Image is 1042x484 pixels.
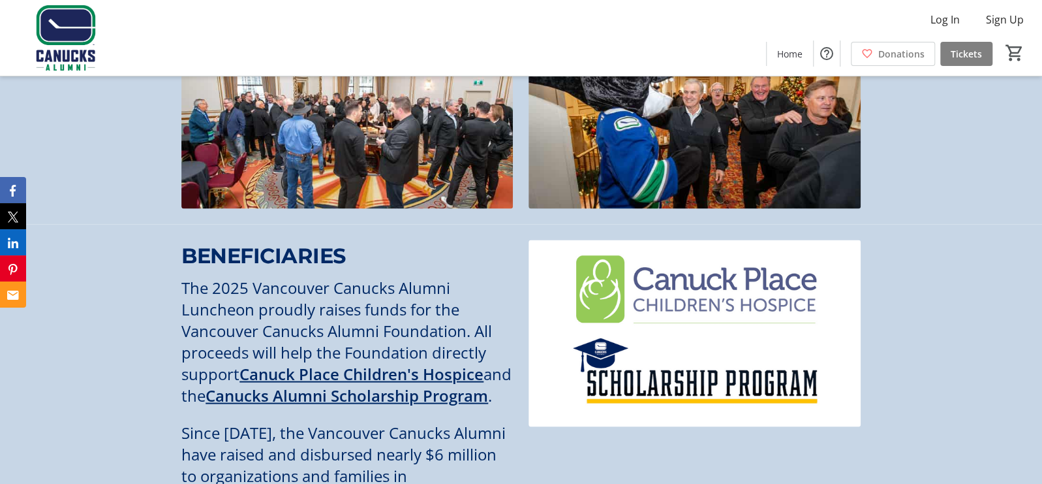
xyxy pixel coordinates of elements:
[920,9,970,30] button: Log In
[529,240,860,427] img: undefined
[986,12,1024,27] span: Sign Up
[181,22,513,208] img: undefined
[8,5,124,71] img: Vancouver Canucks Alumni Foundation's Logo
[529,22,860,208] img: undefined
[181,363,512,406] span: and the
[940,42,992,66] a: Tickets
[930,12,960,27] span: Log In
[181,276,492,384] span: The 2025 Vancouver Canucks Alumni Luncheon proudly raises funds for the Vancouver Canucks Alumni ...
[814,40,840,67] button: Help
[206,384,488,406] a: Canucks Alumni Scholarship Program
[181,242,346,268] span: BENEFICIARIES
[239,363,483,384] a: Canuck Place Children's Hospice
[777,47,803,61] span: Home
[1003,41,1026,65] button: Cart
[488,384,492,406] span: .
[975,9,1034,30] button: Sign Up
[851,42,935,66] a: Donations
[951,47,982,61] span: Tickets
[767,42,813,66] a: Home
[878,47,925,61] span: Donations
